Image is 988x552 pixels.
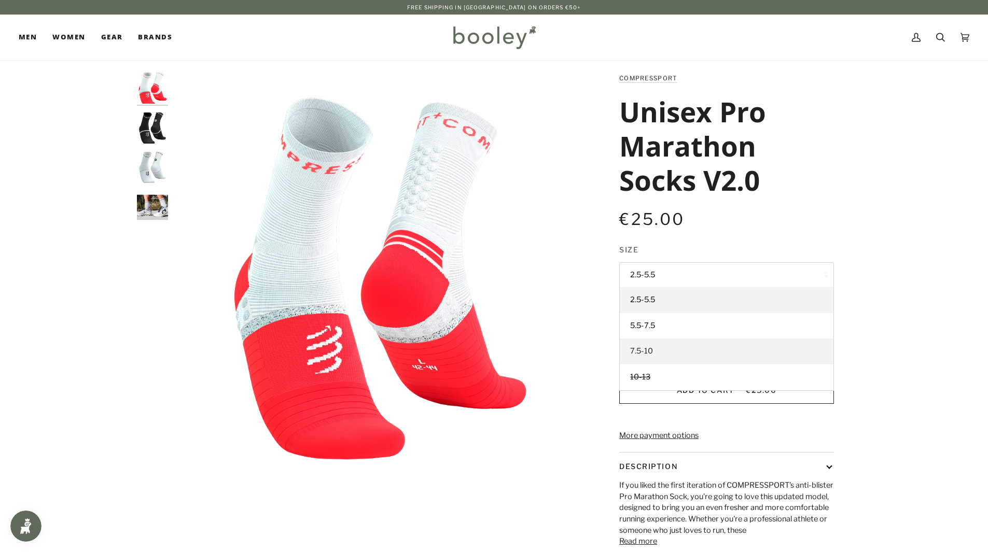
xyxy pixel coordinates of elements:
a: Women [45,15,93,60]
a: Men [19,15,45,60]
span: €25.00 [619,209,685,229]
button: Read more [619,536,657,547]
span: Women [52,32,85,43]
button: Description [619,452,834,480]
span: 7.5-10 [630,346,653,356]
a: More payment options [619,430,834,442]
span: 10-13 [630,372,650,381]
img: Booley [449,22,539,52]
a: 2.5-5.5 [620,287,833,313]
img: COMPRESSPORT Unisex Pro Marathon Socks V2.0 Black / White - Booley Galway [137,112,168,144]
h1: Unisex Pro Marathon Socks V2.0 [619,94,826,197]
button: 2.5-5.5 [619,262,834,288]
a: Brands [130,15,180,60]
a: 7.5-10 [620,338,833,364]
span: • [736,386,744,394]
img: COMPRESSPORT Unisex Pro Marathon Socks V2.0 Fluo Red / White - Booley Galway [173,73,583,483]
span: 2.5-5.5 [630,295,655,304]
span: Gear [101,32,123,43]
iframe: Button to open loyalty program pop-up [10,511,41,542]
img: COMPRESSPORT Unisex Pro Marathon Socks V2.0 White / Black - Booley Galway [137,152,168,183]
span: Size [619,244,638,255]
a: 10-13 [620,364,833,390]
span: Men [19,32,37,43]
p: If you liked the first iteration of COMPRESSPORT's anti-blister Pro Marathon Sock, you’re going t... [619,480,834,536]
span: Brands [138,32,172,43]
img: COMPRESSPORT Unisex Pro Marathon Socks V2.0 Fluo Red / White - Booley Galway [137,73,168,104]
a: Gear [93,15,131,60]
a: 5.5-7.5 [620,313,833,339]
span: 5.5-7.5 [630,321,655,330]
img: COMPRESSPORT Unisex Pro Marathon Socks V2.0 White / Black - Booley Galway [137,192,168,223]
p: Free Shipping in [GEOGRAPHIC_DATA] on Orders €50+ [407,3,581,11]
a: COMPRESSPORT [619,75,677,82]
